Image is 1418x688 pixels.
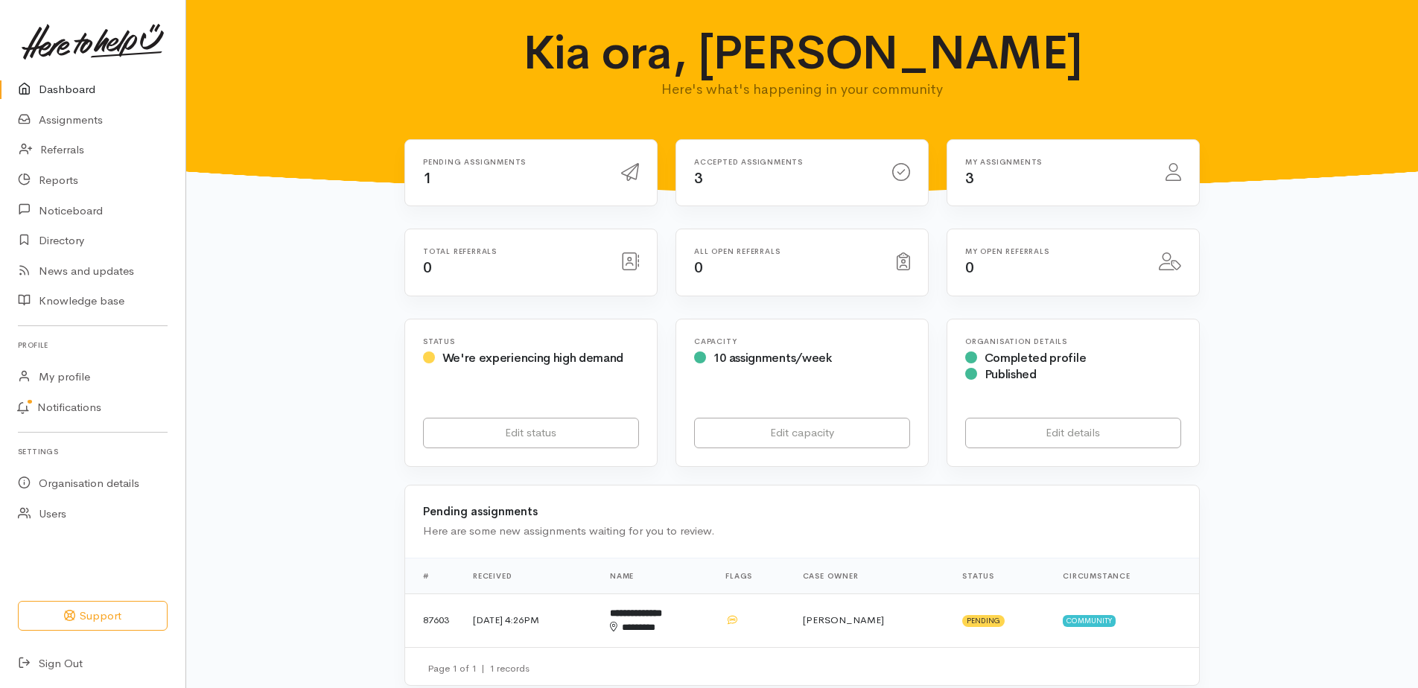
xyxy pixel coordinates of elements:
[512,79,1093,100] p: Here's what's happening in your community
[694,247,879,255] h6: All open referrals
[694,337,910,345] h6: Capacity
[791,593,950,647] td: [PERSON_NAME]
[962,615,1005,627] span: Pending
[965,258,974,277] span: 0
[694,258,703,277] span: 0
[791,558,950,593] th: Case Owner
[18,335,168,355] h6: Profile
[423,158,603,166] h6: Pending assignments
[1063,615,1116,627] span: Community
[18,601,168,631] button: Support
[442,350,623,366] span: We're experiencing high demand
[1051,558,1199,593] th: Circumstance
[423,504,538,518] b: Pending assignments
[985,350,1087,366] span: Completed profile
[598,558,713,593] th: Name
[512,27,1093,79] h1: Kia ora, [PERSON_NAME]
[405,558,461,593] th: #
[18,442,168,462] h6: Settings
[461,593,598,647] td: [DATE] 4:26PM
[965,158,1148,166] h6: My assignments
[694,418,910,448] a: Edit capacity
[713,558,790,593] th: Flags
[965,418,1181,448] a: Edit details
[985,366,1037,382] span: Published
[965,337,1181,345] h6: Organisation Details
[713,350,832,366] span: 10 assignments/week
[965,247,1141,255] h6: My open referrals
[423,337,639,345] h6: Status
[694,158,874,166] h6: Accepted assignments
[423,247,603,255] h6: Total referrals
[965,169,974,188] span: 3
[423,418,639,448] a: Edit status
[423,258,432,277] span: 0
[694,169,703,188] span: 3
[950,558,1051,593] th: Status
[481,662,485,675] span: |
[461,558,598,593] th: Received
[427,662,530,675] small: Page 1 of 1 1 records
[423,523,1181,540] div: Here are some new assignments waiting for you to review.
[405,593,461,647] td: 87603
[423,169,432,188] span: 1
